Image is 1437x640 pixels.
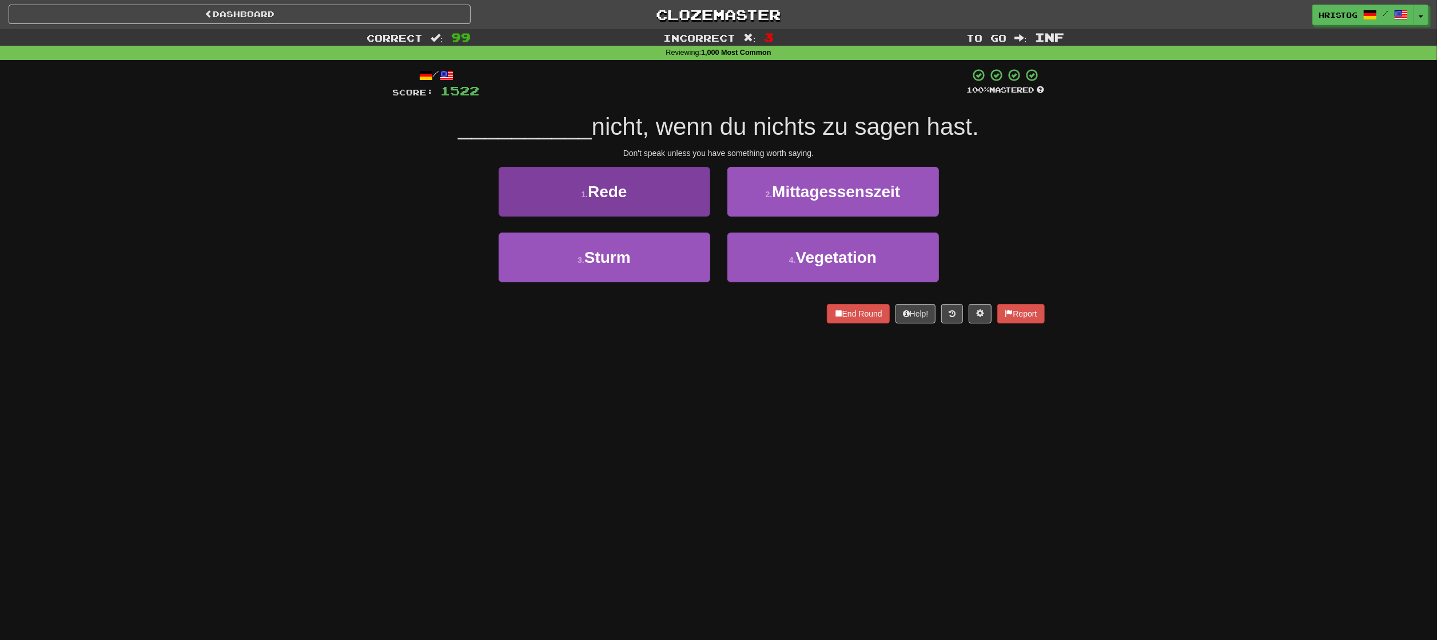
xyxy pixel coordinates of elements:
[827,304,890,323] button: End Round
[1312,5,1414,25] a: HristoG /
[701,49,771,57] strong: 1,000 Most Common
[1014,33,1027,43] span: :
[796,249,877,266] span: Vegetation
[9,5,471,24] a: Dashboard
[1319,10,1358,20] span: HristoG
[727,167,939,217] button: 2.Mittagessenszeit
[789,255,796,265] small: 4 .
[592,113,979,140] span: nicht, wenn du nichts zu sagen hast.
[393,87,434,97] span: Score:
[997,304,1044,323] button: Report
[588,183,627,201] span: Rede
[393,147,1045,159] div: Don't speak unless you have something worth saying.
[895,304,936,323] button: Help!
[578,255,584,265] small: 3 .
[727,233,939,282] button: 4.Vegetation
[663,32,735,43] span: Incorrect
[393,68,480,82] div: /
[967,85,1045,95] div: Mastered
[772,183,900,201] span: Mittagessenszeit
[941,304,963,323] button: Round history (alt+y)
[967,85,990,94] span: 100 %
[764,30,774,44] span: 3
[766,190,773,199] small: 2 .
[581,190,588,199] small: 1 .
[458,113,592,140] span: __________
[966,32,1006,43] span: To go
[367,32,423,43] span: Correct
[499,233,710,282] button: 3.Sturm
[488,5,950,25] a: Clozemaster
[431,33,443,43] span: :
[451,30,471,44] span: 99
[441,83,480,98] span: 1522
[1383,9,1388,17] span: /
[499,167,710,217] button: 1.Rede
[743,33,756,43] span: :
[584,249,631,266] span: Sturm
[1035,30,1064,44] span: Inf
